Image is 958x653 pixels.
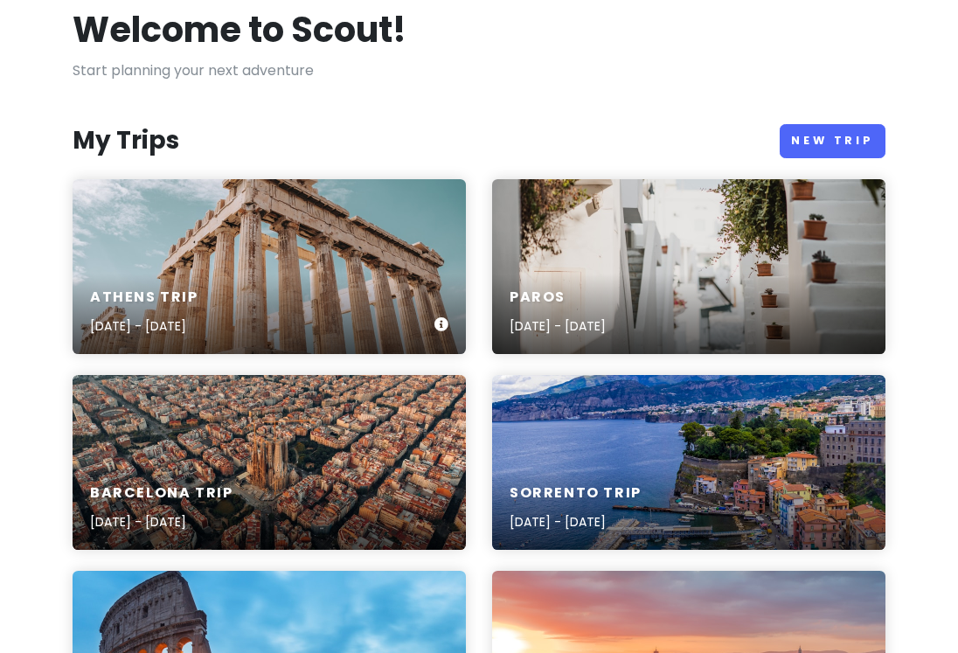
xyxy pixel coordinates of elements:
p: [DATE] - [DATE] [510,316,606,336]
h6: Athens Trip [90,288,198,307]
a: aerial view of city buildings during daytimeBarcelona Trip[DATE] - [DATE] [73,375,466,550]
h1: Welcome to Scout! [73,7,406,52]
p: Start planning your next adventure [73,59,885,82]
p: [DATE] - [DATE] [90,512,233,531]
a: New Trip [780,124,885,158]
h6: Sorrento Trip [510,484,642,503]
a: view of brown ruin during daytimeAthens Trip[DATE] - [DATE] [73,179,466,354]
a: plants on stairs near housesParos[DATE] - [DATE] [492,179,885,354]
h6: Paros [510,288,606,307]
h3: My Trips [73,125,179,156]
p: [DATE] - [DATE] [90,316,198,336]
p: [DATE] - [DATE] [510,512,642,531]
h6: Barcelona Trip [90,484,233,503]
a: aerial view of city buildings near body of water during daytimeSorrento Trip[DATE] - [DATE] [492,375,885,550]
